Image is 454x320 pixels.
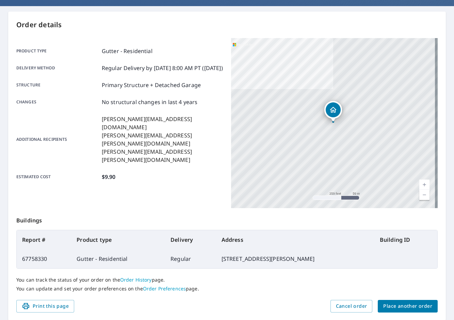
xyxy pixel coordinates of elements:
[16,173,99,181] p: Estimated cost
[16,277,438,283] p: You can track the status of your order on the page.
[71,230,165,249] th: Product type
[16,81,99,89] p: Structure
[378,300,438,313] button: Place another order
[165,230,216,249] th: Delivery
[143,285,186,292] a: Order Preferences
[102,148,223,164] p: [PERSON_NAME][EMAIL_ADDRESS][PERSON_NAME][DOMAIN_NAME]
[16,64,99,72] p: Delivery method
[16,208,438,230] p: Buildings
[330,300,373,313] button: Cancel order
[419,180,429,190] a: Current Level 17, Zoom In
[102,131,223,148] p: [PERSON_NAME][EMAIL_ADDRESS][PERSON_NAME][DOMAIN_NAME]
[102,81,201,89] p: Primary Structure + Detached Garage
[16,286,438,292] p: You can update and set your order preferences on the page.
[102,98,198,106] p: No structural changes in last 4 years
[374,230,437,249] th: Building ID
[120,276,152,283] a: Order History
[165,249,216,268] td: Regular
[16,98,99,106] p: Changes
[16,115,99,164] p: Additional recipients
[102,173,116,181] p: $9.90
[17,249,71,268] td: 67758330
[102,115,223,131] p: [PERSON_NAME][EMAIL_ADDRESS][DOMAIN_NAME]
[17,230,71,249] th: Report #
[336,302,367,310] span: Cancel order
[22,302,69,310] span: Print this page
[16,47,99,55] p: Product type
[216,249,374,268] td: [STREET_ADDRESS][PERSON_NAME]
[71,249,165,268] td: Gutter - Residential
[216,230,374,249] th: Address
[102,47,152,55] p: Gutter - Residential
[16,300,74,313] button: Print this page
[383,302,432,310] span: Place another order
[16,20,438,30] p: Order details
[102,64,223,72] p: Regular Delivery by [DATE] 8:00 AM PT ([DATE])
[419,190,429,200] a: Current Level 17, Zoom Out
[324,101,342,122] div: Dropped pin, building 1, Residential property, 6731 Oleatha Ave Saint Louis, MO 63139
